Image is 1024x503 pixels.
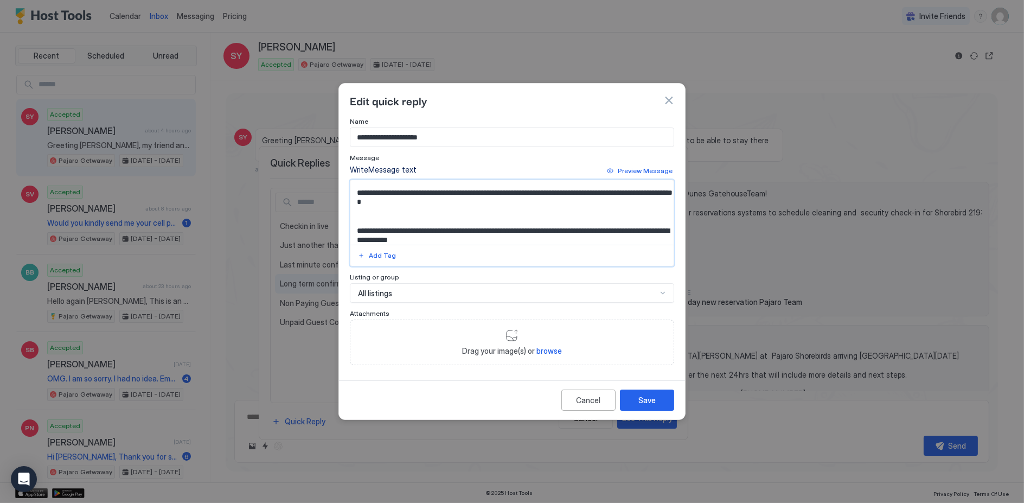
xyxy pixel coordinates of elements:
button: Save [620,390,674,411]
div: Write Message text [350,164,417,175]
div: Open Intercom Messenger [11,466,37,492]
button: Preview Message [605,164,674,177]
span: Name [350,117,368,125]
button: Add Tag [356,249,398,262]
textarea: Input Field [350,180,674,245]
span: Attachments [350,309,389,317]
span: Edit quick reply [350,92,427,109]
div: Save [638,394,656,406]
span: browse [536,346,562,355]
span: Message [350,154,379,162]
span: Drag your image(s) or [462,346,562,356]
div: Preview Message [618,166,673,176]
div: Add Tag [369,251,396,260]
div: Cancel [577,394,601,406]
span: Listing or group [350,273,399,281]
input: Input Field [350,128,674,147]
button: Cancel [561,390,616,411]
span: All listings [358,289,392,298]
